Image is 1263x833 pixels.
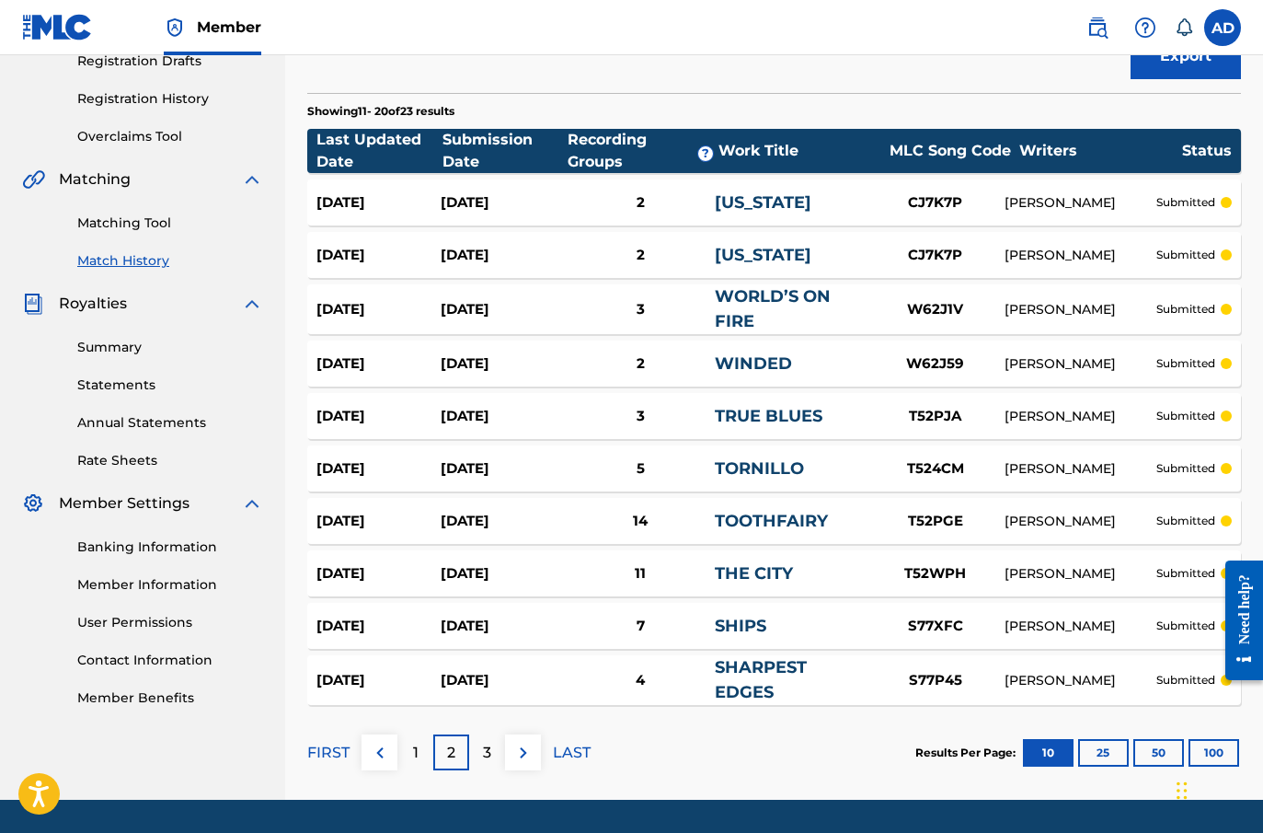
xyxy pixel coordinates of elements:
p: submitted [1156,408,1215,424]
div: Last Updated Date [316,129,442,173]
div: [DATE] [441,245,565,266]
a: TOOTHFAIRY [715,511,828,531]
iframe: Resource Center [1211,545,1263,697]
img: Royalties [22,293,44,315]
div: Work Title [718,140,881,162]
button: 100 [1188,739,1239,767]
div: [DATE] [316,563,441,584]
div: T524CM [867,458,1005,480]
div: W62J1V [867,299,1005,320]
a: Rate Sheets [77,451,263,470]
div: [DATE] [441,511,565,532]
div: [DATE] [316,670,441,691]
div: 2 [566,245,715,266]
a: Statements [77,376,263,395]
p: submitted [1156,247,1215,263]
a: THE CITY [715,563,793,584]
div: 2 [566,353,715,375]
button: 25 [1078,739,1129,767]
div: [PERSON_NAME] [1005,193,1156,213]
a: Public Search [1079,9,1116,46]
img: MLC Logo [22,14,93,40]
div: [DATE] [441,616,565,637]
a: Member Benefits [77,688,263,708]
div: [PERSON_NAME] [1005,354,1156,374]
div: [PERSON_NAME] [1005,564,1156,584]
a: TORNILLO [715,458,804,479]
a: TRUE BLUES [715,406,822,426]
div: [DATE] [441,353,565,375]
p: submitted [1156,565,1215,582]
img: expand [241,168,263,191]
button: Export [1131,33,1241,79]
div: W62J59 [867,353,1005,375]
p: submitted [1156,672,1215,688]
a: [US_STATE] [715,192,811,213]
div: [DATE] [441,670,565,691]
div: [DATE] [316,406,441,427]
div: 7 [566,616,715,637]
div: [DATE] [316,616,441,637]
span: Member [197,17,261,38]
span: Royalties [59,293,127,315]
a: Registration History [77,89,263,109]
div: Writers [1019,140,1182,162]
a: Summary [77,338,263,357]
p: Showing 11 - 20 of 23 results [307,103,454,120]
p: Results Per Page: [915,745,1020,761]
div: [PERSON_NAME] [1005,512,1156,531]
div: 14 [566,511,715,532]
img: left [369,742,391,764]
div: [DATE] [316,353,441,375]
div: CJ7K7P [867,245,1005,266]
div: [PERSON_NAME] [1005,617,1156,636]
div: [DATE] [316,458,441,480]
img: Top Rightsholder [164,17,186,39]
button: 10 [1023,739,1074,767]
div: Status [1182,140,1232,162]
div: User Menu [1204,9,1241,46]
p: submitted [1156,301,1215,318]
span: Matching [59,168,131,191]
p: FIRST [307,742,350,764]
div: Recording Groups [568,129,718,173]
a: Overclaims Tool [77,127,263,146]
div: [PERSON_NAME] [1005,246,1156,265]
p: 1 [413,742,419,764]
a: Contact Information [77,651,263,670]
a: Registration Drafts [77,52,263,71]
p: submitted [1156,618,1215,634]
p: submitted [1156,513,1215,529]
button: 50 [1133,739,1184,767]
div: [DATE] [441,406,565,427]
div: 11 [566,563,715,584]
span: ? [698,146,713,161]
div: 3 [566,299,715,320]
img: Member Settings [22,492,44,515]
div: [PERSON_NAME] [1005,459,1156,479]
p: submitted [1156,194,1215,211]
div: 2 [566,192,715,214]
div: Drag [1177,763,1188,818]
a: User Permissions [77,613,263,632]
div: 4 [566,670,715,691]
iframe: Chat Widget [1171,745,1263,833]
p: submitted [1156,460,1215,477]
a: SHIPS [715,616,766,636]
div: [PERSON_NAME] [1005,300,1156,319]
div: [PERSON_NAME] [1005,671,1156,690]
img: expand [241,293,263,315]
img: Matching [22,168,45,191]
div: S77P45 [867,670,1005,691]
p: 2 [447,742,455,764]
div: MLC Song Code [881,140,1019,162]
img: search [1086,17,1108,39]
a: WORLD’S ON FIRE [715,286,831,331]
div: [DATE] [441,299,565,320]
div: [DATE] [316,511,441,532]
div: S77XFC [867,616,1005,637]
p: LAST [553,742,591,764]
